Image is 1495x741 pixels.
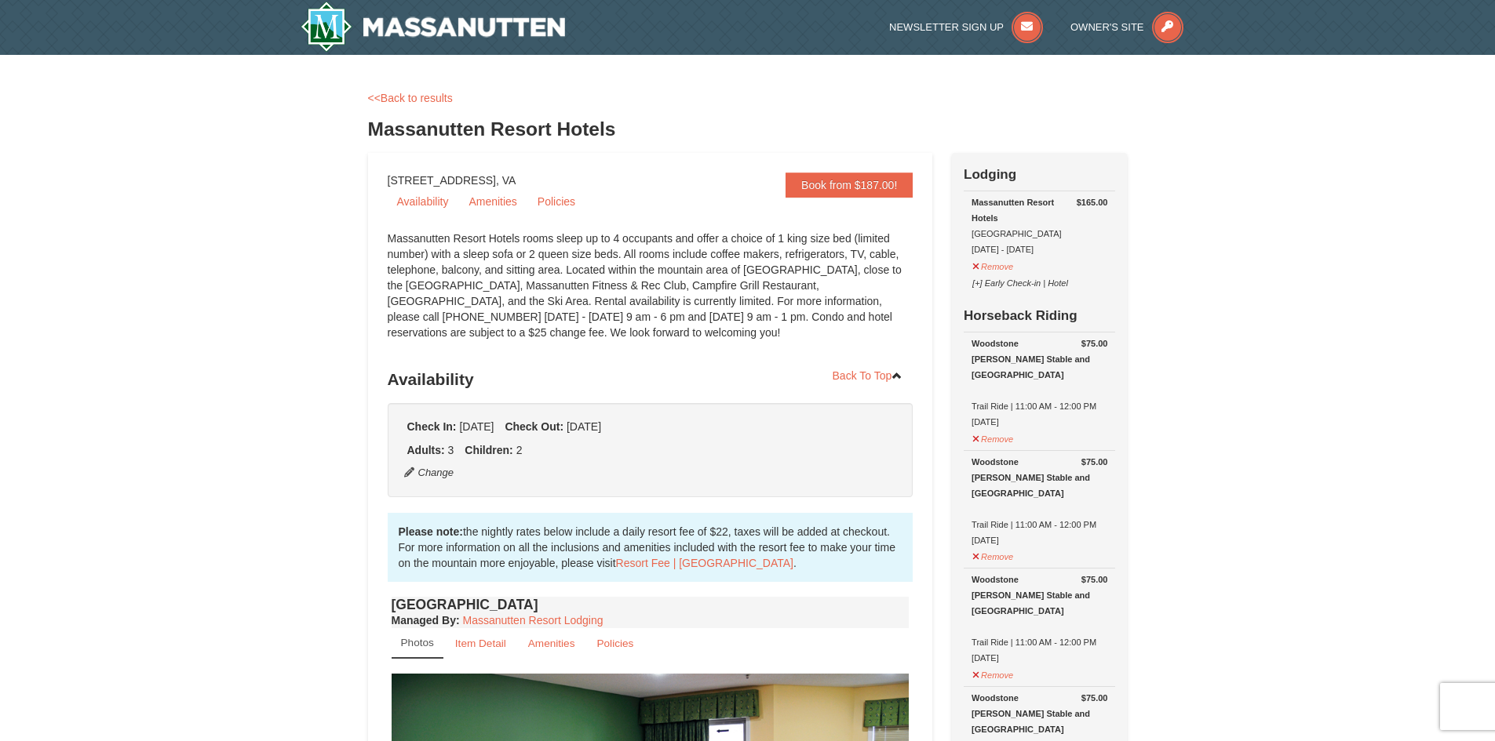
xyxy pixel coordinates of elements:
span: [DATE] [459,420,494,433]
strong: $75.00 [1081,572,1108,587]
div: Woodstone [PERSON_NAME] Stable and [GEOGRAPHIC_DATA] [972,336,1107,383]
span: Newsletter Sign Up [889,21,1004,33]
h3: Massanutten Resort Hotels [368,114,1128,145]
div: Massanutten Resort Hotels rooms sleep up to 4 occupants and offer a choice of 1 king size bed (li... [388,231,913,356]
strong: $75.00 [1081,454,1108,470]
strong: $75.00 [1081,336,1108,351]
small: Amenities [528,637,575,649]
button: Remove [972,545,1014,565]
a: Book from $187.00! [786,173,913,198]
a: Back To Top [822,364,913,387]
a: Policies [528,190,585,213]
span: 2 [516,444,523,456]
button: Remove [972,427,1014,447]
strong: Horseback Riding [964,308,1077,323]
strong: : [392,614,460,627]
span: 3 [448,444,454,456]
strong: Check Out: [505,420,563,433]
button: Remove [972,255,1014,274]
a: Massanutten Resort Lodging [463,614,603,627]
h3: Availability [388,364,913,395]
a: Item Detail [445,628,516,659]
strong: Adults: [407,444,445,456]
img: Massanutten Resort Logo [301,2,566,52]
a: <<Back to results [368,92,453,104]
div: Trail Ride | 11:00 AM - 12:00 PM [DATE] [972,336,1107,430]
button: Remove [972,663,1014,683]
div: Trail Ride | 11:00 AM - 12:00 PM [DATE] [972,454,1107,548]
strong: $75.00 [1081,690,1108,706]
div: [GEOGRAPHIC_DATA] [DATE] - [DATE] [972,194,1107,257]
strong: $165.00 [1077,194,1108,210]
button: Change [403,464,455,481]
a: Owner's Site [1070,21,1183,33]
button: [+] Early Check-in | Hotel [972,271,1069,291]
strong: Please note: [399,525,463,538]
small: Policies [596,637,633,649]
strong: Check In: [407,420,457,433]
a: Photos [392,628,443,659]
div: the nightly rates below include a daily resort fee of $22, taxes will be added at checkout. For m... [388,513,913,582]
span: Owner's Site [1070,21,1144,33]
strong: Lodging [964,167,1016,182]
h4: [GEOGRAPHIC_DATA] [392,597,910,612]
a: Policies [586,628,644,659]
div: Woodstone [PERSON_NAME] Stable and [GEOGRAPHIC_DATA] [972,572,1107,619]
a: Newsletter Sign Up [889,21,1043,33]
div: Woodstone [PERSON_NAME] Stable and [GEOGRAPHIC_DATA] [972,690,1107,737]
a: Amenities [518,628,585,659]
div: Trail Ride | 11:00 AM - 12:00 PM [DATE] [972,572,1107,666]
a: Amenities [459,190,526,213]
strong: Massanutten Resort Hotels [972,198,1054,223]
a: Availability [388,190,458,213]
div: Woodstone [PERSON_NAME] Stable and [GEOGRAPHIC_DATA] [972,454,1107,501]
small: Photos [401,637,434,648]
small: Item Detail [455,637,506,649]
a: Resort Fee | [GEOGRAPHIC_DATA] [616,557,793,569]
span: Managed By [392,614,456,627]
strong: Children: [465,444,512,456]
a: Massanutten Resort [301,2,566,52]
span: [DATE] [567,420,601,433]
